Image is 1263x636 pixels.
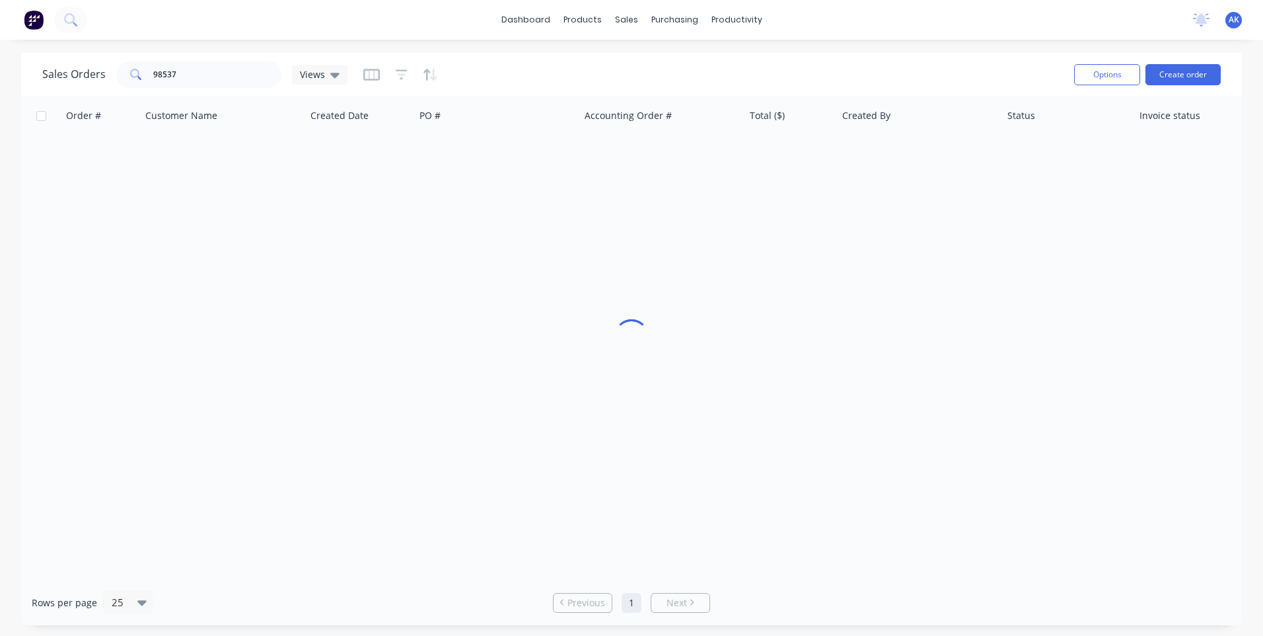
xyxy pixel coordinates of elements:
[1074,64,1140,85] button: Options
[1007,109,1035,122] div: Status
[608,10,645,30] div: sales
[548,593,715,613] ul: Pagination
[310,109,369,122] div: Created Date
[585,109,672,122] div: Accounting Order #
[1145,64,1221,85] button: Create order
[645,10,705,30] div: purchasing
[495,10,557,30] a: dashboard
[419,109,441,122] div: PO #
[1139,109,1200,122] div: Invoice status
[750,109,785,122] div: Total ($)
[32,596,97,610] span: Rows per page
[567,596,605,610] span: Previous
[153,61,282,88] input: Search...
[66,109,101,122] div: Order #
[24,10,44,30] img: Factory
[622,593,641,613] a: Page 1 is your current page
[557,10,608,30] div: products
[145,109,217,122] div: Customer Name
[842,109,890,122] div: Created By
[42,68,106,81] h1: Sales Orders
[300,67,325,81] span: Views
[667,596,687,610] span: Next
[705,10,769,30] div: productivity
[651,596,709,610] a: Next page
[554,596,612,610] a: Previous page
[1229,14,1239,26] span: AK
